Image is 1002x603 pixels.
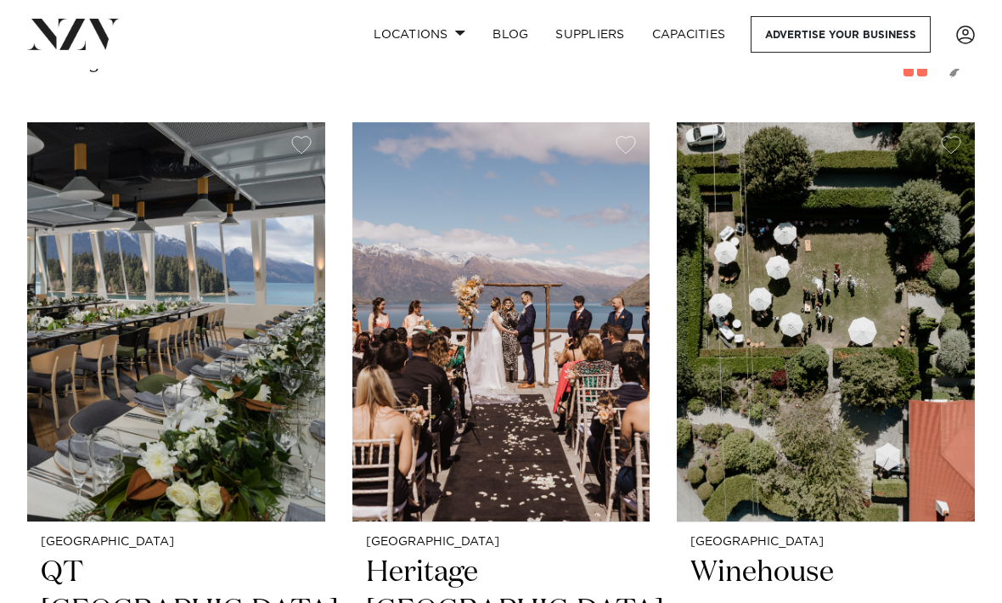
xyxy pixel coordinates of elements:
a: SUPPLIERS [542,16,638,53]
a: Advertise your business [751,16,931,53]
small: [GEOGRAPHIC_DATA] [41,536,312,549]
small: [GEOGRAPHIC_DATA] [690,536,961,549]
a: BLOG [479,16,542,53]
a: Capacities [639,16,740,53]
a: Locations [360,16,479,53]
small: [GEOGRAPHIC_DATA] [366,536,637,549]
img: nzv-logo.png [27,19,120,49]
